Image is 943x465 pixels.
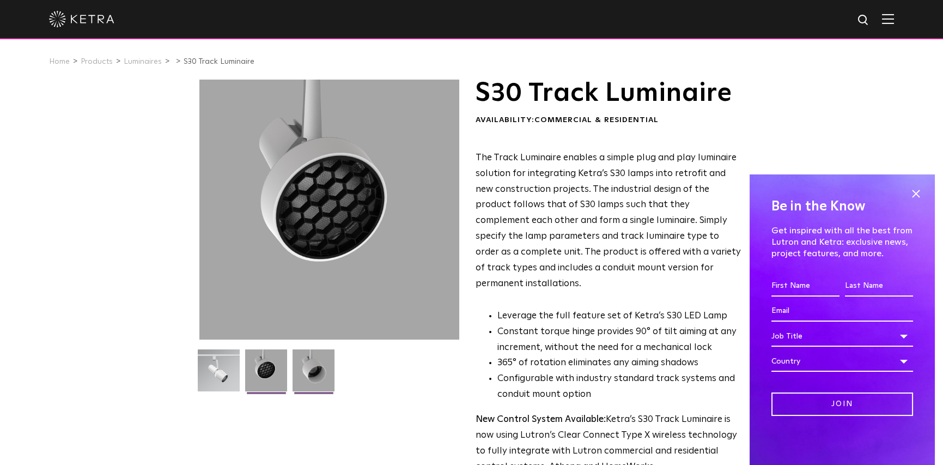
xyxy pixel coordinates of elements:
a: Home [49,58,70,65]
img: ketra-logo-2019-white [49,11,114,27]
input: Last Name [845,276,913,297]
a: Luminaires [124,58,162,65]
p: Get inspired with all the best from Lutron and Ketra: exclusive news, project features, and more. [771,225,913,259]
li: Configurable with industry standard track systems and conduit mount option [497,371,741,403]
h4: Be in the Know [771,196,913,217]
img: Hamburger%20Nav.svg [882,14,894,24]
input: Email [771,301,913,322]
a: S30 Track Luminaire [184,58,254,65]
a: Products [81,58,113,65]
li: Constant torque hinge provides 90° of tilt aiming at any increment, without the need for a mechan... [497,324,741,356]
div: Job Title [771,326,913,347]
img: 3b1b0dc7630e9da69e6b [245,349,287,400]
li: 365° of rotation eliminates any aiming shadows [497,355,741,371]
input: Join [771,392,913,416]
img: search icon [857,14,871,27]
div: Availability: [476,115,741,126]
input: First Name [771,276,839,297]
div: Country [771,351,913,372]
span: The Track Luminaire enables a simple plug and play luminaire solution for integrating Ketra’s S30... [476,153,741,288]
strong: New Control System Available: [476,415,606,424]
img: 9e3d97bd0cf938513d6e [293,349,334,400]
h1: S30 Track Luminaire [476,80,741,107]
span: Commercial & Residential [534,116,659,124]
li: Leverage the full feature set of Ketra’s S30 LED Lamp [497,309,741,324]
img: S30-Track-Luminaire-2021-Web-Square [198,349,240,400]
